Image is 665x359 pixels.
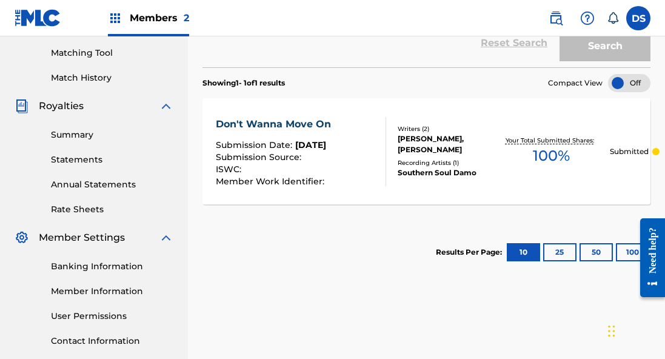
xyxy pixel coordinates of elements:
[15,230,29,245] img: Member Settings
[216,139,295,150] span: Submission Date :
[159,230,173,245] img: expand
[39,99,84,113] span: Royalties
[39,230,125,245] span: Member Settings
[202,98,650,204] a: Don't Wanna Move OnSubmission Date:[DATE]Submission Source:ISWC:Member Work Identifier:Writers (2...
[610,146,649,157] p: Submitted
[575,6,600,30] div: Help
[533,145,570,167] span: 100 %
[216,176,327,187] span: Member Work Identifier :
[15,9,61,27] img: MLC Logo
[506,136,597,145] p: Your Total Submitted Shares:
[398,158,493,167] div: Recording Artists ( 1 )
[604,301,665,359] iframe: Chat Widget
[51,310,173,323] a: User Permissions
[202,78,285,89] p: Showing 1 - 1 of 1 results
[15,99,29,113] img: Royalties
[51,335,173,347] a: Contact Information
[626,6,650,30] div: User Menu
[51,72,173,84] a: Match History
[398,167,493,178] div: Southern Soul Damo
[398,133,493,155] div: [PERSON_NAME], [PERSON_NAME]
[51,153,173,166] a: Statements
[184,12,189,24] span: 2
[548,78,603,89] span: Compact View
[507,243,540,261] button: 10
[216,117,337,132] div: Don't Wanna Move On
[580,243,613,261] button: 50
[130,11,189,25] span: Members
[216,152,304,163] span: Submission Source :
[631,209,665,306] iframe: Resource Center
[51,260,173,273] a: Banking Information
[51,178,173,191] a: Annual Statements
[51,129,173,141] a: Summary
[616,243,649,261] button: 100
[607,12,619,24] div: Notifications
[398,124,493,133] div: Writers ( 2 )
[216,164,244,175] span: ISWC :
[51,47,173,59] a: Matching Tool
[159,99,173,113] img: expand
[51,285,173,298] a: Member Information
[51,203,173,216] a: Rate Sheets
[543,243,576,261] button: 25
[608,313,615,349] div: Drag
[108,11,122,25] img: Top Rightsholders
[549,11,563,25] img: search
[295,139,326,150] span: [DATE]
[580,11,595,25] img: help
[436,247,505,258] p: Results Per Page:
[544,6,568,30] a: Public Search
